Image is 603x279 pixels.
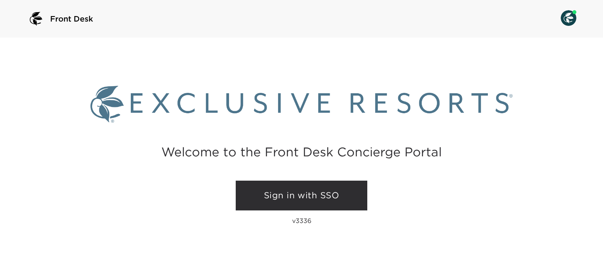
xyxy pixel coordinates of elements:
[161,146,442,158] h2: Welcome to the Front Desk Concierge Portal
[27,9,45,28] img: logo
[50,13,93,24] span: Front Desk
[236,181,367,210] a: Sign in with SSO
[292,217,311,225] p: v3336
[90,86,513,123] img: Exclusive Resorts logo
[561,10,576,26] img: User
